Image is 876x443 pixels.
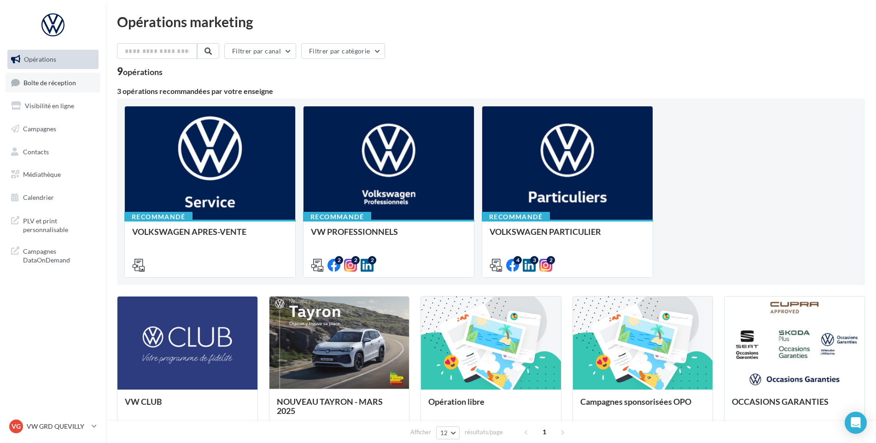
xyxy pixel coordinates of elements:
span: PLV et print personnalisable [23,215,95,234]
a: Boîte de réception [6,73,100,93]
span: Afficher [410,428,431,437]
span: Visibilité en ligne [25,102,74,110]
a: Opérations [6,50,100,69]
a: Campagnes [6,119,100,139]
div: 2 [335,256,343,264]
span: Boîte de réception [23,78,76,86]
p: VW GRD QUEVILLY [27,422,88,431]
span: Campagnes [23,125,56,133]
div: 3 [530,256,538,264]
a: Visibilité en ligne [6,96,100,116]
button: Filtrer par catégorie [301,43,385,59]
span: Calendrier [23,193,54,201]
div: Open Intercom Messenger [845,412,867,434]
div: 2 [368,256,376,264]
span: VOLKSWAGEN PARTICULIER [490,227,601,237]
a: Calendrier [6,188,100,207]
div: opérations [123,68,163,76]
div: 2 [547,256,555,264]
div: Recommandé [482,212,550,222]
div: Opérations marketing [117,15,865,29]
div: 3 opérations recommandées par votre enseigne [117,87,865,95]
span: résultats/page [465,428,503,437]
span: 1 [537,425,552,439]
span: Contacts [23,147,49,155]
span: 12 [440,429,448,437]
span: VW PROFESSIONNELS [311,227,398,237]
a: Contacts [6,142,100,162]
a: PLV et print personnalisable [6,211,100,238]
span: Opérations [24,55,56,63]
span: Opération libre [428,396,485,407]
span: NOUVEAU TAYRON - MARS 2025 [277,396,383,416]
span: VW CLUB [125,396,162,407]
span: Campagnes DataOnDemand [23,245,95,265]
a: Médiathèque [6,165,100,184]
div: 2 [351,256,360,264]
span: VG [12,422,21,431]
span: Médiathèque [23,170,61,178]
button: Filtrer par canal [224,43,296,59]
span: OCCASIONS GARANTIES [732,396,829,407]
button: 12 [436,426,460,439]
a: VG VW GRD QUEVILLY [7,418,99,435]
div: 4 [514,256,522,264]
a: Campagnes DataOnDemand [6,241,100,268]
div: Recommandé [124,212,193,222]
span: VOLKSWAGEN APRES-VENTE [132,227,246,237]
div: 9 [117,66,163,76]
span: Campagnes sponsorisées OPO [580,396,691,407]
div: Recommandé [303,212,371,222]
